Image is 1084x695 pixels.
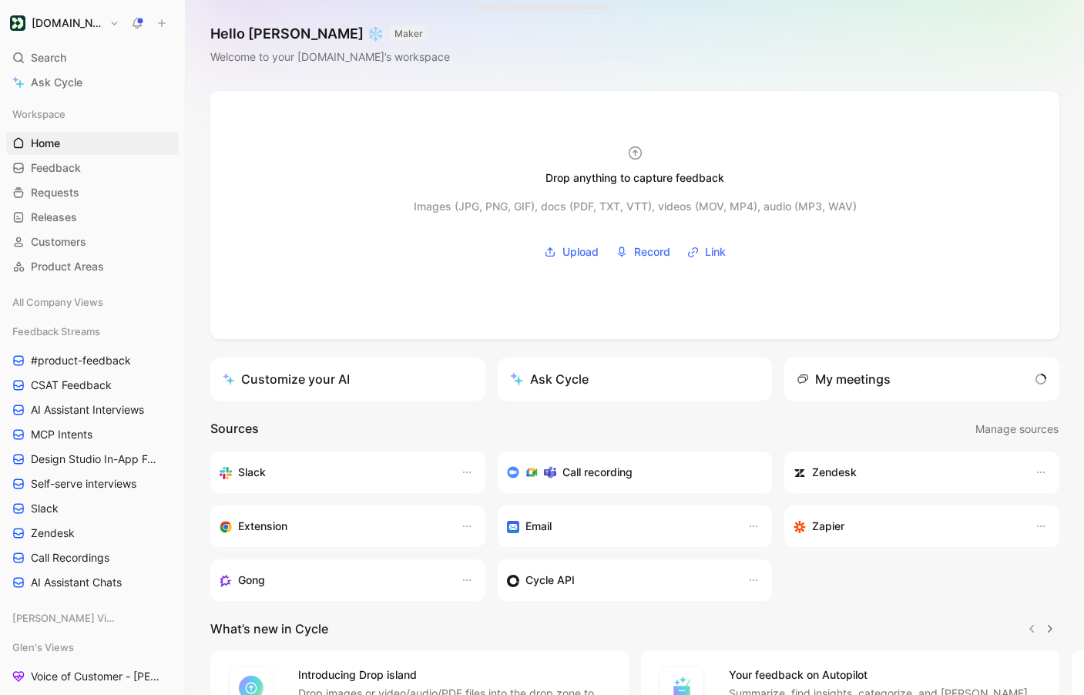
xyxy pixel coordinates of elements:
[31,49,66,67] span: Search
[6,206,179,229] a: Releases
[298,666,610,684] h4: Introducing Drop island
[794,463,1019,482] div: Sync customers and create docs
[223,370,350,388] div: Customize your AI
[797,370,891,388] div: My meetings
[6,46,179,69] div: Search
[210,48,450,66] div: Welcome to your [DOMAIN_NAME]’s workspace
[31,185,79,200] span: Requests
[6,423,179,446] a: MCP Intents
[507,517,733,536] div: Forward emails to your feedback inbox
[6,398,179,421] a: AI Assistant Interviews
[498,358,773,401] button: Ask Cycle
[31,259,104,274] span: Product Areas
[414,197,857,216] div: Images (JPG, PNG, GIF), docs (PDF, TXT, VTT), videos (MOV, MP4), audio (MP3, WAV)
[31,452,160,467] span: Design Studio In-App Feedback
[220,571,445,589] div: Capture feedback from your incoming calls
[238,517,287,536] h3: Extension
[31,476,136,492] span: Self-serve interviews
[390,26,428,42] button: MAKER
[812,517,844,536] h3: Zapier
[6,181,179,204] a: Requests
[238,463,266,482] h3: Slack
[539,240,604,264] button: Upload
[507,571,733,589] div: Sync customers & send feedback from custom sources. Get inspired by our favorite use case
[210,25,450,43] h1: Hello [PERSON_NAME] ❄️
[6,349,179,372] a: #product-feedback
[682,240,731,264] button: Link
[31,160,81,176] span: Feedback
[12,294,103,310] span: All Company Views
[31,525,75,541] span: Zendesk
[6,606,179,630] div: [PERSON_NAME] Views
[6,374,179,397] a: CSAT Feedback
[31,669,162,684] span: Voice of Customer - [PERSON_NAME]
[220,463,445,482] div: Sync your customers, send feedback and get updates in Slack
[6,230,179,253] a: Customers
[6,522,179,545] a: Zendesk
[794,517,1019,536] div: Capture feedback from thousands of sources with Zapier (survey results, recordings, sheets, etc).
[31,501,59,516] span: Slack
[31,136,60,151] span: Home
[31,353,131,368] span: #product-feedback
[705,243,726,261] span: Link
[6,71,179,94] a: Ask Cycle
[210,619,328,638] h2: What’s new in Cycle
[210,419,259,439] h2: Sources
[6,290,179,318] div: All Company Views
[6,636,179,659] div: Glen's Views
[12,324,100,339] span: Feedback Streams
[6,546,179,569] a: Call Recordings
[6,132,179,155] a: Home
[6,102,179,126] div: Workspace
[6,320,179,343] div: Feedback Streams
[6,290,179,314] div: All Company Views
[562,463,633,482] h3: Call recording
[6,12,123,34] button: Customer.io[DOMAIN_NAME]
[6,320,179,594] div: Feedback Streams#product-feedbackCSAT FeedbackAI Assistant InterviewsMCP IntentsDesign Studio In-...
[31,550,109,566] span: Call Recordings
[31,210,77,225] span: Releases
[220,517,445,536] div: Capture feedback from anywhere on the web
[6,255,179,278] a: Product Areas
[545,169,724,187] div: Drop anything to capture feedback
[10,15,25,31] img: Customer.io
[6,497,179,520] a: Slack
[562,243,599,261] span: Upload
[634,243,670,261] span: Record
[6,606,179,634] div: [PERSON_NAME] Views
[31,402,144,418] span: AI Assistant Interviews
[31,427,92,442] span: MCP Intents
[6,472,179,495] a: Self-serve interviews
[525,517,552,536] h3: Email
[12,106,65,122] span: Workspace
[31,234,86,250] span: Customers
[975,420,1059,438] span: Manage sources
[31,73,82,92] span: Ask Cycle
[507,463,751,482] div: Record & transcribe meetings from Zoom, Meet & Teams.
[975,419,1059,439] button: Manage sources
[510,370,589,388] div: Ask Cycle
[32,16,103,30] h1: [DOMAIN_NAME]
[238,571,265,589] h3: Gong
[729,666,1041,684] h4: Your feedback on Autopilot
[31,575,122,590] span: AI Assistant Chats
[6,448,179,471] a: Design Studio In-App Feedback
[6,156,179,180] a: Feedback
[6,571,179,594] a: AI Assistant Chats
[525,571,575,589] h3: Cycle API
[812,463,857,482] h3: Zendesk
[210,358,485,401] a: Customize your AI
[12,640,74,655] span: Glen's Views
[610,240,676,264] button: Record
[31,378,112,393] span: CSAT Feedback
[12,610,117,626] span: [PERSON_NAME] Views
[6,665,179,688] a: Voice of Customer - [PERSON_NAME]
